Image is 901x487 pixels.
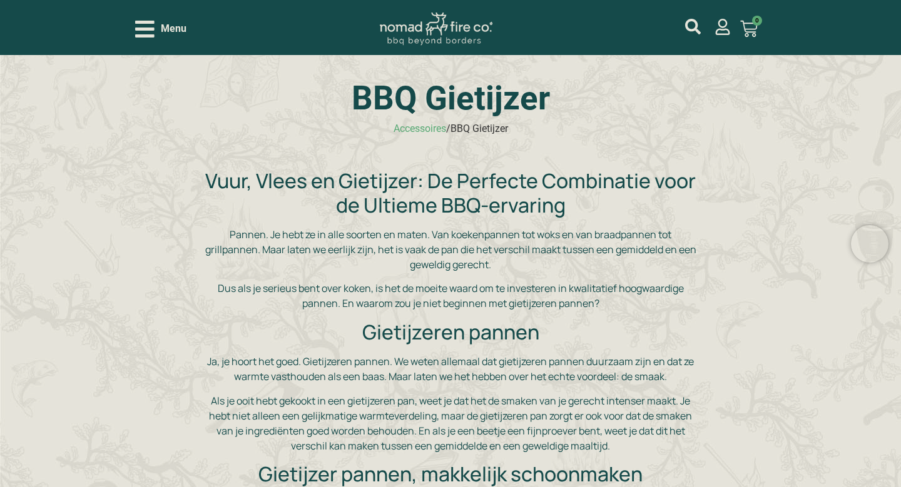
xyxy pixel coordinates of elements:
span: BBQ Gietijzer [450,123,508,134]
p: Pannen. Je hebt ze in alle soorten en maten. Van koekenpannen tot woks en van braadpannen tot gri... [205,227,696,272]
span: / [446,123,450,134]
iframe: Brevo live chat [851,225,888,263]
div: Open/Close Menu [135,18,186,40]
h2: Vuur, Vlees en Gietijzer: De Perfecte Combinatie voor de Ultieme BBQ-ervaring [205,169,696,217]
nav: breadcrumbs [394,121,508,136]
a: mijn account [715,19,731,35]
a: mijn account [685,19,701,34]
a: Accessoires [394,123,446,134]
a: 0 [725,13,773,45]
p: Als je ooit hebt gekookt in een gietijzeren pan, weet je dat het de smaken van je gerecht intense... [205,393,696,453]
p: Ja, je hoort het goed. Gietijzeren pannen. We weten allemaal dat gietijzeren pannen duurzaam zijn... [205,354,696,384]
img: Nomad Logo [380,13,492,46]
h1: BBQ Gietijzer [205,82,696,115]
h2: Gietijzeren pannen [205,320,696,344]
p: Dus als je serieus bent over koken, is het de moeite waard om te investeren in kwalitatief hoogwa... [205,281,696,311]
span: 0 [752,16,762,26]
span: Menu [161,21,186,36]
h2: Gietijzer pannen, makkelijk schoonmaken [205,462,696,486]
